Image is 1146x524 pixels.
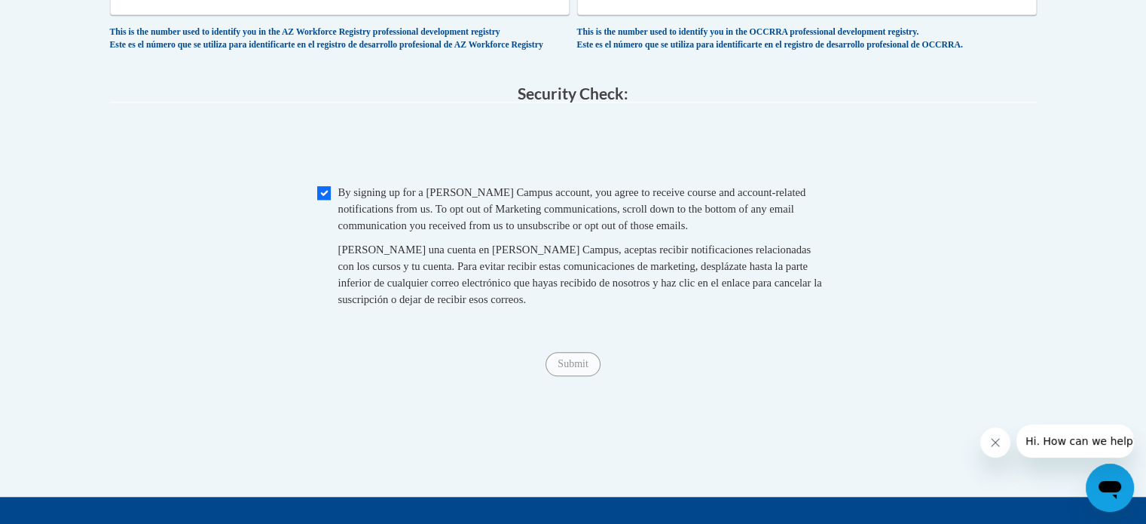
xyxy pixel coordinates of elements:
span: Hi. How can we help? [9,11,122,23]
span: [PERSON_NAME] una cuenta en [PERSON_NAME] Campus, aceptas recibir notificaciones relacionadas con... [338,244,822,305]
iframe: Close message [980,427,1010,458]
iframe: reCAPTCHA [459,118,688,176]
iframe: Button to launch messaging window [1086,464,1134,512]
iframe: Message from company [1016,424,1134,458]
input: Submit [545,352,600,376]
span: Security Check: [518,84,628,103]
div: This is the number used to identify you in the AZ Workforce Registry professional development reg... [110,26,570,51]
span: By signing up for a [PERSON_NAME] Campus account, you agree to receive course and account-related... [338,186,806,231]
div: This is the number used to identify you in the OCCRRA professional development registry. Este es ... [577,26,1037,51]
